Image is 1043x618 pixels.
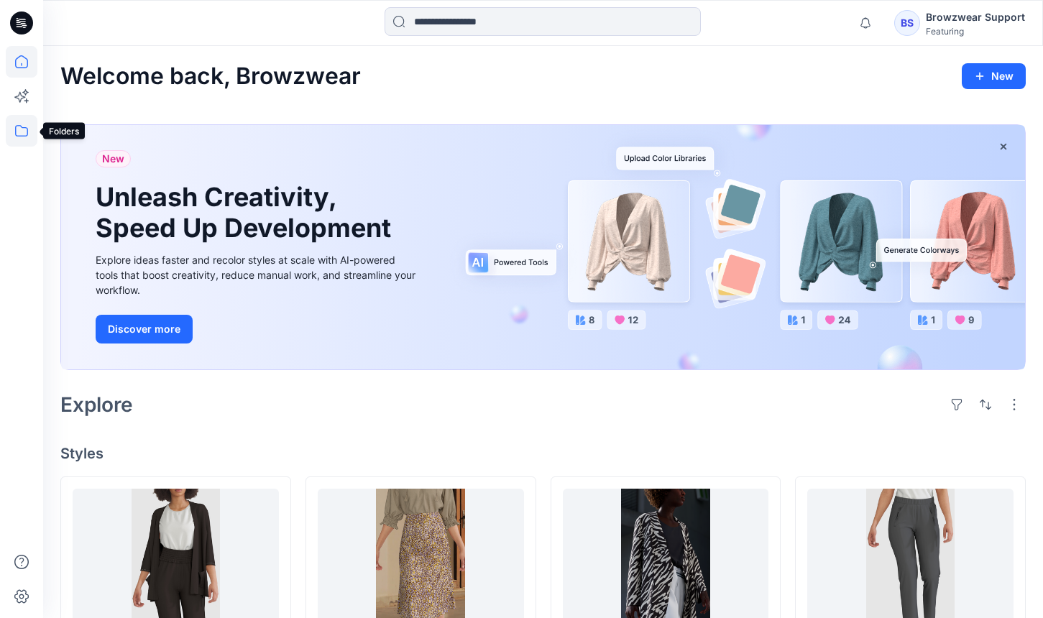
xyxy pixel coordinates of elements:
div: Explore ideas faster and recolor styles at scale with AI-powered tools that boost creativity, red... [96,252,419,298]
div: Featuring [926,26,1025,37]
h4: Styles [60,445,1026,462]
button: New [962,63,1026,89]
div: Browzwear Support [926,9,1025,26]
div: BS [894,10,920,36]
h1: Unleash Creativity, Speed Up Development [96,182,398,244]
h2: Explore [60,393,133,416]
button: Discover more [96,315,193,343]
span: New [102,150,124,167]
h2: Welcome back, Browzwear [60,63,361,90]
a: Discover more [96,315,419,343]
